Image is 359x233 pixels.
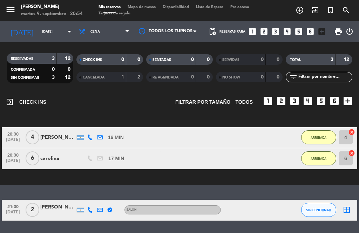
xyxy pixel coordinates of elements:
i: add_box [317,27,326,36]
span: RESERVADAS [11,57,33,61]
span: BUSCAR [338,4,354,16]
span: CONFIRMADA [11,68,35,71]
div: carolina [40,155,75,163]
span: SERVIDAS [222,58,239,62]
i: arrow_drop_down [65,27,74,36]
input: Filtrar por nombre... [298,73,352,81]
span: WALK IN [307,4,323,16]
i: search [342,6,350,14]
i: looks_3 [271,27,280,36]
span: Cena [90,30,100,34]
strong: 0 [121,57,124,62]
span: pending_actions [208,27,217,36]
span: SIN CONFIRMAR [11,76,39,80]
span: Disponibilidad [159,5,192,9]
span: 16 MIN [108,133,124,142]
button: SIN CONFIRMAR [301,203,336,217]
span: Pre-acceso [227,5,253,9]
i: looks_4 [283,27,292,36]
span: print [334,27,343,36]
i: verified [107,207,113,213]
i: cancel [348,129,355,136]
i: add_box [342,95,353,107]
i: [DATE] [5,25,39,39]
span: 20:30 [4,151,22,159]
button: ARRIBADA [301,151,336,165]
i: looks_6 [306,27,315,36]
span: ARRIBADA [311,136,326,139]
span: Mapa de mesas [124,5,159,9]
strong: 2 [137,75,142,80]
span: CHECK INS [6,98,46,106]
span: CANCELADA [83,76,104,79]
strong: 0 [191,75,194,80]
strong: 3 [331,57,333,62]
div: LOG OUT [345,21,354,42]
strong: 0 [191,57,194,62]
span: SIN CONFIRMAR [306,208,331,212]
i: looks_3 [289,95,300,107]
span: 2 [26,203,39,217]
span: Filtrar por tamaño [175,98,230,106]
span: RESERVAR MESA [292,4,307,16]
i: power_settings_new [345,27,354,36]
div: [PERSON_NAME] San [PERSON_NAME] [40,133,75,142]
i: looks_5 [294,27,303,36]
strong: 0 [68,67,72,72]
span: 6 [26,151,39,165]
span: 17 MIN [108,155,124,163]
span: RE AGENDADA [153,76,178,79]
i: looks_one [248,27,257,36]
div: [PERSON_NAME] [40,203,75,211]
span: Reservas para [219,30,245,34]
strong: 1 [121,75,124,80]
i: menu [5,4,16,15]
span: Tarjetas de regalo [95,12,134,15]
i: cancel [348,150,355,157]
i: add_circle_outline [296,6,304,14]
span: 4 [26,130,39,144]
span: [DATE] [4,210,22,218]
strong: 12 [65,56,72,61]
strong: 0 [261,57,264,62]
span: TOTAL [290,58,301,62]
span: Reserva especial [323,4,338,16]
div: martes 9. septiembre - 20:54 [21,11,83,18]
i: looks_two [259,27,269,36]
i: looks_one [262,95,273,107]
strong: 3 [52,75,55,80]
strong: 0 [277,75,281,80]
span: SALON [127,208,137,211]
i: looks_6 [329,95,340,107]
i: turned_in_not [326,6,335,14]
strong: 3 [52,56,55,61]
span: [DATE] [4,137,22,145]
span: [DATE] [4,158,22,166]
strong: 0 [207,75,211,80]
i: looks_two [276,95,287,107]
strong: 12 [344,57,351,62]
strong: 0 [137,57,142,62]
span: 20:30 [4,130,22,138]
i: exit_to_app [311,6,319,14]
span: Lista de Espera [192,5,227,9]
strong: 0 [52,67,55,72]
span: SENTADAS [153,58,171,62]
strong: 0 [261,75,264,80]
i: filter_list [289,73,298,81]
strong: 0 [207,57,211,62]
span: Mis reservas [95,5,124,9]
div: [PERSON_NAME] [21,4,83,11]
button: menu [5,4,16,17]
span: NO SHOW [222,76,240,79]
span: CHECK INS [83,58,102,62]
span: 21:00 [4,202,22,210]
i: border_all [343,206,351,214]
span: ARRIBADA [311,157,326,160]
strong: 12 [65,75,72,80]
i: looks_4 [302,95,313,107]
i: looks_5 [316,95,327,107]
i: exit_to_app [6,98,14,106]
button: ARRIBADA [301,130,336,144]
strong: 0 [277,57,281,62]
